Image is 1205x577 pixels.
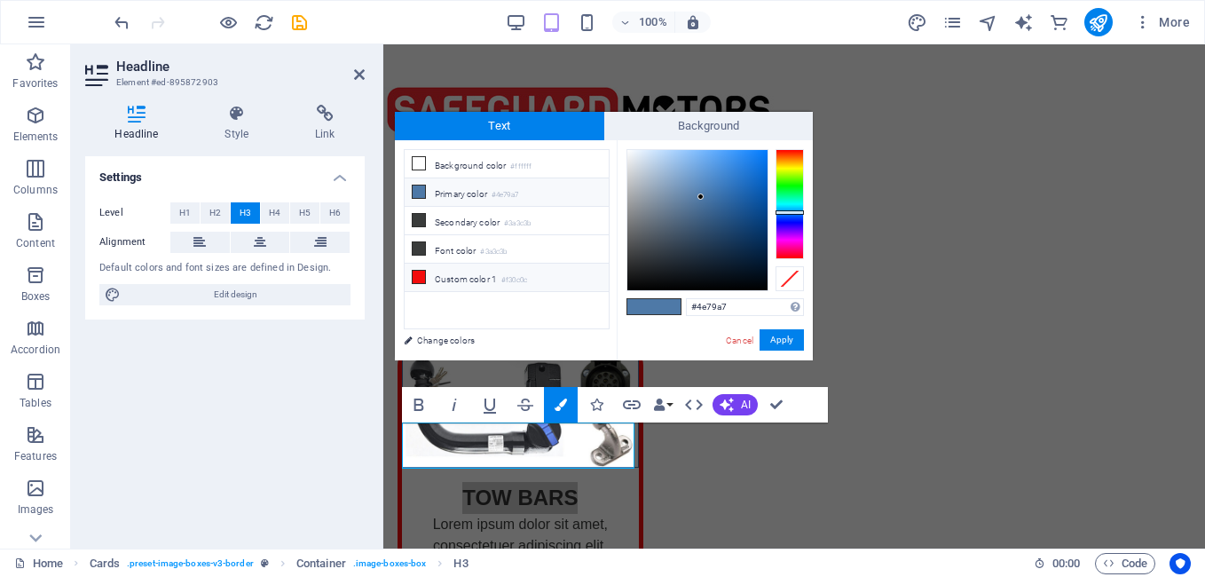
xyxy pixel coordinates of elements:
h4: Settings [85,156,365,188]
i: Undo: Change image (Ctrl+Z) [112,12,132,33]
i: Design (Ctrl+Alt+Y) [907,12,927,33]
span: Click to select. Double-click to edit [296,553,346,574]
p: Content [16,236,55,250]
i: Publish [1088,12,1108,33]
span: Text [395,112,604,140]
button: Usercentrics [1170,553,1191,574]
button: publish [1084,8,1113,36]
p: Features [14,449,57,463]
button: navigator [978,12,999,33]
p: Columns [13,183,58,197]
p: Accordion [11,343,60,357]
span: H6 [329,202,341,224]
span: AI [741,399,751,410]
button: Edit design [99,284,350,305]
button: undo [111,12,132,33]
h6: 100% [639,12,667,33]
button: Apply [760,329,804,351]
i: Commerce [1049,12,1069,33]
p: Boxes [21,289,51,304]
button: H1 [170,202,200,224]
button: save [288,12,310,33]
button: Icons [579,387,613,423]
small: #f30c0c [501,274,527,287]
span: H3 [240,202,251,224]
span: More [1134,13,1190,31]
p: Images [18,502,54,517]
a: Click to cancel selection. Double-click to open Pages [14,553,63,574]
button: commerce [1049,12,1070,33]
span: H4 [269,202,280,224]
h3: TOW BARS [33,438,241,470]
button: H5 [290,202,319,224]
a: Change colors [395,329,601,352]
small: #ffffff [510,161,532,173]
button: Code [1095,553,1155,574]
button: 100% [612,12,675,33]
button: Click here to leave preview mode and continue editing [217,12,239,33]
p: Favorites [12,76,58,91]
li: Primary color [405,178,609,207]
li: Custom color 1 [405,264,609,292]
span: Background [604,112,814,140]
button: H6 [320,202,350,224]
button: Link [615,387,649,423]
nav: breadcrumb [90,553,469,574]
button: Confirm (Ctrl+⏎) [760,387,793,423]
button: Underline (Ctrl+U) [473,387,507,423]
h3: Element #ed-895872903 [116,75,329,91]
i: Pages (Ctrl+Alt+S) [942,12,963,33]
span: Code [1103,553,1147,574]
button: Data Bindings [650,387,675,423]
button: text_generator [1013,12,1035,33]
h2: Headline [116,59,365,75]
i: This element is a customizable preset [261,558,269,568]
button: pages [942,12,964,33]
button: Bold (Ctrl+B) [402,387,436,423]
span: . preset-image-boxes-v3-border [127,553,254,574]
i: On resize automatically adjust zoom level to fit chosen device. [685,14,701,30]
li: Font color [405,235,609,264]
i: Save (Ctrl+S) [289,12,310,33]
span: Click to select. Double-click to edit [453,553,468,574]
p: Tables [20,396,51,410]
li: Background color [405,150,609,178]
span: Click to select. Double-click to edit [90,553,120,574]
span: . image-boxes-box [353,553,427,574]
button: AI [713,394,758,415]
small: #4e79a7 [492,189,518,202]
h6: Session time [1034,553,1081,574]
button: HTML [677,387,711,423]
h4: Link [286,105,365,142]
button: H3 [231,202,260,224]
i: AI Writer [1013,12,1034,33]
span: H1 [179,202,191,224]
button: reload [253,12,274,33]
button: design [907,12,928,33]
div: Clear Color Selection [776,266,804,291]
span: : [1065,557,1067,570]
p: Elements [13,130,59,144]
a: Cancel [724,334,755,347]
small: #3a3c3b [504,217,531,230]
button: Strikethrough [508,387,542,423]
i: Reload page [254,12,274,33]
button: Colors [544,387,578,423]
span: #4e79a7 [627,299,654,314]
label: Alignment [99,232,170,253]
label: Level [99,202,170,224]
span: Edit design [126,284,345,305]
span: 00 00 [1052,553,1080,574]
span: #4e79a7 [654,299,681,314]
small: #3a3c3b [480,246,507,258]
span: H2 [209,202,221,224]
button: H2 [201,202,230,224]
div: Default colors and font sizes are defined in Design. [99,261,350,276]
span: H5 [299,202,311,224]
h4: Style [195,105,286,142]
button: H4 [261,202,290,224]
button: Italic (Ctrl+I) [437,387,471,423]
li: Secondary color [405,207,609,235]
button: More [1127,8,1197,36]
i: Navigator [978,12,998,33]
